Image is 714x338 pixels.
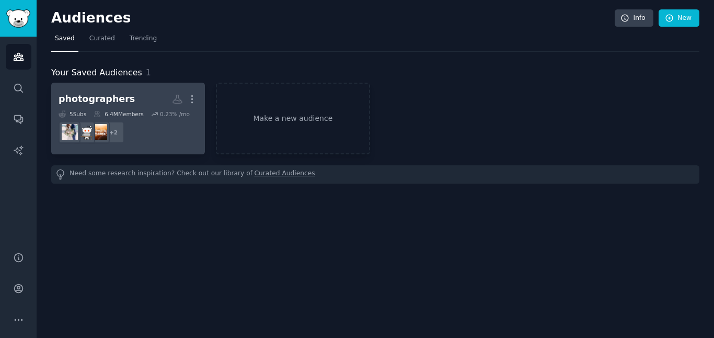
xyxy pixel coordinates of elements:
[59,110,86,118] div: 5 Sub s
[102,121,124,143] div: + 2
[255,169,315,180] a: Curated Audiences
[55,34,75,43] span: Saved
[51,83,205,154] a: photographers5Subs6.4MMembers0.23% /mo+2photographyLightroomWeddingPhotography
[59,93,135,106] div: photographers
[62,124,78,140] img: WeddingPhotography
[86,30,119,52] a: Curated
[51,66,142,80] span: Your Saved Audiences
[94,110,143,118] div: 6.4M Members
[51,30,78,52] a: Saved
[6,9,30,28] img: GummySearch logo
[51,165,699,184] div: Need some research inspiration? Check out our library of
[615,9,653,27] a: Info
[160,110,190,118] div: 0.23 % /mo
[659,9,699,27] a: New
[130,34,157,43] span: Trending
[76,124,93,140] img: Lightroom
[216,83,370,154] a: Make a new audience
[89,34,115,43] span: Curated
[126,30,160,52] a: Trending
[91,124,107,140] img: photography
[51,10,615,27] h2: Audiences
[146,67,151,77] span: 1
